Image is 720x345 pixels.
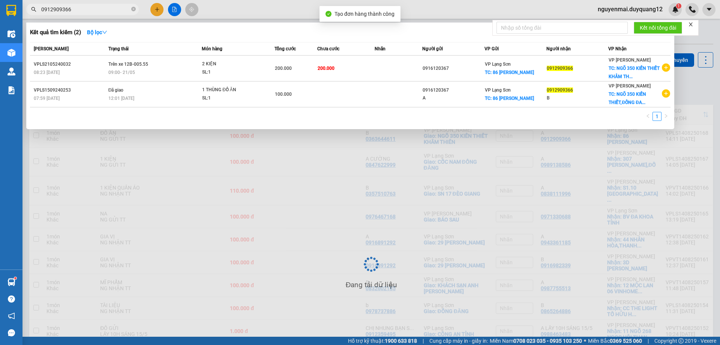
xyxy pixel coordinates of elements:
[662,89,670,98] span: plus-circle
[609,66,660,79] span: TC: NGÕ 350 KIẾN THIẾT KHÂM TH...
[34,96,60,101] span: 07:59 [DATE]
[423,86,484,94] div: 0916120367
[547,87,573,93] span: 0912909366
[325,11,331,17] span: check-circle
[34,70,60,75] span: 08:23 [DATE]
[7,68,15,75] img: warehouse-icon
[640,24,676,32] span: Kết nối tổng đài
[108,96,134,101] span: 12:01 [DATE]
[664,114,668,118] span: right
[275,92,292,97] span: 100.000
[423,94,484,102] div: A
[661,112,670,121] li: Next Page
[34,86,106,94] div: VPLS1509240253
[41,5,130,14] input: Tìm tên, số ĐT hoặc mã đơn
[485,62,511,67] span: VP Lạng Sơn
[608,46,627,51] span: VP Nhận
[30,29,81,36] h3: Kết quả tìm kiếm ( 2 )
[643,112,652,121] button: left
[31,7,36,12] span: search
[423,65,484,72] div: 0916120367
[131,6,136,13] span: close-circle
[8,312,15,319] span: notification
[14,277,16,279] sup: 1
[484,46,499,51] span: VP Gửi
[275,66,292,71] span: 200.000
[653,112,661,121] a: 1
[6,5,16,16] img: logo-vxr
[7,278,15,286] img: warehouse-icon
[318,66,334,71] span: 200.000
[496,22,628,34] input: Nhập số tổng đài
[652,112,661,121] li: 1
[643,112,652,121] li: Previous Page
[634,22,682,34] button: Kết nối tổng đài
[108,70,135,75] span: 09:00 - 21/05
[662,63,670,72] span: plus-circle
[375,46,385,51] span: Nhãn
[34,46,69,51] span: [PERSON_NAME]
[34,60,106,68] div: VPLS2105240032
[108,87,124,93] span: Đã giao
[609,57,651,63] span: VP [PERSON_NAME]
[81,26,113,38] button: Bộ lọcdown
[547,94,608,102] div: B
[202,46,222,51] span: Món hàng
[547,66,573,71] span: 0912909366
[7,30,15,38] img: warehouse-icon
[422,46,443,51] span: Người gửi
[7,86,15,94] img: solution-icon
[646,114,650,118] span: left
[202,60,258,68] div: 2 KIỆN
[202,68,258,77] div: SL: 1
[661,112,670,121] button: right
[546,46,571,51] span: Người nhận
[8,295,15,303] span: question-circle
[108,62,148,67] span: Trên xe 12B-005.55
[485,96,534,101] span: TC: 86 [PERSON_NAME]
[7,49,15,57] img: warehouse-icon
[485,70,534,75] span: TC: 86 [PERSON_NAME]
[202,86,258,94] div: 1 THÙNG ĐỒ ĂN
[317,46,339,51] span: Chưa cước
[334,11,394,17] span: Tạo đơn hàng thành công
[87,29,107,35] strong: Bộ lọc
[131,7,136,11] span: close-circle
[609,83,651,89] span: VP [PERSON_NAME]
[274,46,296,51] span: Tổng cước
[102,30,107,35] span: down
[202,94,258,102] div: SL: 1
[609,92,646,105] span: TC: NGÕ 350 KIẾN THIẾT,ĐỐNG ĐA...
[108,46,129,51] span: Trạng thái
[485,87,511,93] span: VP Lạng Sơn
[8,329,15,336] span: message
[688,22,693,27] span: close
